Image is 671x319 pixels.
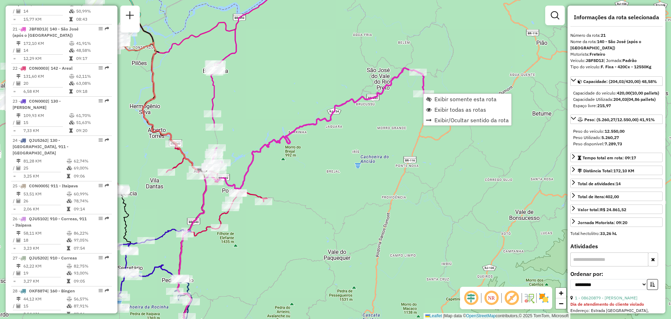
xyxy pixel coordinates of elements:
div: Capacidade: (204,03/420,00) 48,58% [570,87,663,112]
i: % de utilização do peso [67,231,72,235]
span: − [559,299,563,308]
li: Exibir todas as rotas [424,104,511,115]
div: Capacidade Utilizada: [573,96,660,103]
td: 07:16 [73,311,109,318]
td: 09:05 [73,278,109,285]
td: 60,99% [73,190,109,197]
strong: 140 - São José (após o [GEOGRAPHIC_DATA]) [570,39,641,50]
span: | [443,313,444,318]
td: 12,29 KM [23,55,69,62]
i: % de utilização do peso [67,264,72,268]
div: Peso disponível: [573,141,660,147]
td: 2,06 KM [23,206,66,213]
li: Exibir somente esta rota [424,94,511,104]
i: % de utilização da cubagem [69,120,74,125]
span: Tempo total em rota: 09:17 [583,155,636,160]
i: Distância Total [16,74,21,78]
span: 23 - [13,98,61,110]
td: 58,11 KM [23,230,66,237]
em: Opções [99,138,103,142]
span: Peso: (5.260,27/12.550,00) 41,91% [584,117,655,122]
div: Map data © contributors,© 2025 TomTom, Microsoft [424,313,570,319]
span: | 130 - [GEOGRAPHIC_DATA], 911 - [GEOGRAPHIC_DATA] [13,138,68,155]
li: Exibir/Ocultar sentido da rota [424,115,511,125]
span: Exibir todas as rotas [434,107,486,112]
h4: Informações da rota selecionada [570,14,663,21]
strong: 215,97 [597,103,611,108]
a: Total de atividades:14 [570,179,663,188]
div: Distância Total: [578,168,634,174]
strong: 402,00 [605,194,619,199]
td: = [13,278,16,285]
i: % de utilização do peso [69,74,74,78]
td: 82,75% [73,263,109,270]
i: % de utilização da cubagem [69,9,74,13]
div: Peso Utilizado: [573,134,660,141]
td: / [13,303,16,310]
label: Ordenar por: [570,270,663,278]
td: 09:20 [76,127,109,134]
td: 44,12 KM [23,296,66,303]
i: Tempo total em rota [69,129,73,133]
i: Tempo total em rota [67,246,70,250]
td: 09:14 [73,206,109,213]
button: Ordem crescente [647,279,658,290]
td: 97,05% [73,237,109,244]
td: = [13,173,16,180]
span: | 142 - Areal [48,65,73,71]
a: Zoom in [556,288,566,298]
span: | 140 - São José (após o [GEOGRAPHIC_DATA]) [13,26,79,38]
td: 62,22 KM [23,263,66,270]
strong: 420,00 [617,90,630,96]
em: Opções [99,289,103,293]
a: Jornada Motorista: 09:20 [570,217,663,227]
td: / [13,197,16,204]
span: | 910 - Correas [47,255,77,261]
strong: Padrão [622,58,637,63]
div: Total hectolitro: [570,230,663,237]
i: % de utilização do peso [69,113,74,118]
span: | Jornada: [604,58,637,63]
a: Peso: (5.260,27/12.550,00) 41,91% [570,115,663,124]
i: Tempo total em rota [69,56,73,61]
span: | 911 - Itaipava [48,183,78,188]
td: 93,00% [73,270,109,277]
i: Total de Atividades [16,238,21,242]
i: % de utilização da cubagem [67,166,72,170]
i: % de utilização da cubagem [67,199,72,203]
i: Tempo total em rota [67,174,70,178]
i: Tempo total em rota [67,312,70,316]
td: 61,70% [76,112,109,119]
td: 7,33 KM [23,127,69,134]
em: Opções [99,99,103,103]
td: 15 [23,119,69,126]
em: Rota exportada [105,183,109,188]
td: 62,11% [76,73,109,80]
div: Espaço livre: [573,103,660,109]
i: % de utilização da cubagem [67,304,72,308]
td: / [13,119,16,126]
a: Valor total:R$ 24.861,52 [570,204,663,214]
div: Atividade não roteirizada - RAQUEL HERNANDEZ [112,306,129,313]
em: Rota exportada [105,138,109,142]
td: / [13,165,16,172]
div: Capacidade do veículo: [573,90,660,96]
i: Distância Total [16,159,21,163]
td: 50,99% [76,8,109,15]
td: 131,60 KM [23,73,69,80]
span: QJU5202 [29,255,47,261]
td: 18 [23,237,66,244]
span: 172,10 KM [613,168,634,173]
td: 3,25 KM [23,173,66,180]
td: 26 [23,197,66,204]
strong: 33,26 hL [600,231,617,236]
i: Distância Total [16,41,21,46]
span: Exibir somente esta rota [434,96,497,102]
a: Leaflet [425,313,442,318]
i: % de utilização do peso [67,192,72,196]
td: 109,93 KM [23,112,69,119]
td: = [13,127,16,134]
a: Capacidade: (204,03/420,00) 48,58% [570,76,663,86]
span: | 910 - Correas, 911 - Itaipava [13,216,87,228]
a: Total de itens:402,00 [570,192,663,201]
